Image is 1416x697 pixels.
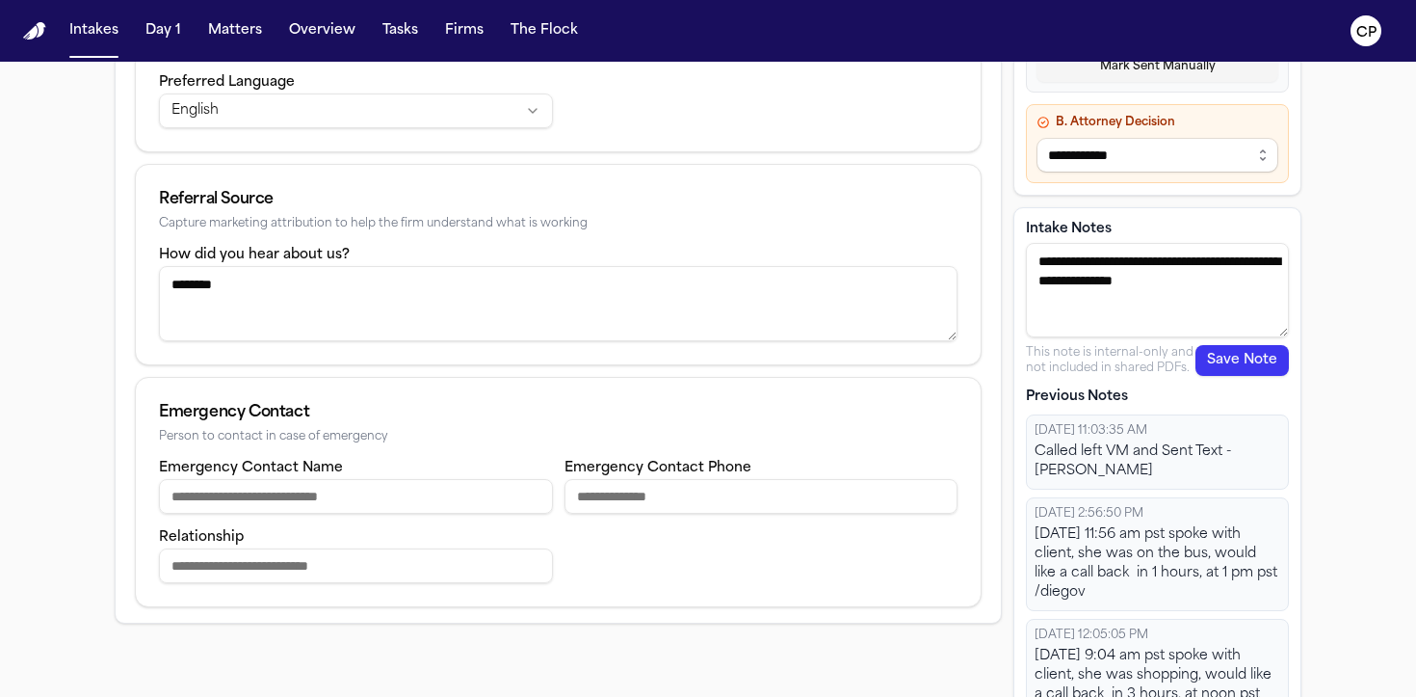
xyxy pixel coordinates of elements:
button: Save Note [1195,345,1289,376]
label: Emergency Contact Name [159,461,343,475]
button: Day 1 [138,13,189,48]
button: Overview [281,13,363,48]
button: Firms [437,13,491,48]
button: Mark Sent Manually [1036,51,1278,82]
img: Finch Logo [23,22,46,40]
div: Called left VM and Sent Text - [PERSON_NAME] [1035,442,1280,481]
div: [DATE] 2:56:50 PM [1035,506,1280,522]
p: This note is internal-only and not included in shared PDFs. [1026,345,1195,376]
div: Referral Source [159,188,957,211]
label: Emergency Contact Phone [564,461,751,475]
button: Intakes [62,13,126,48]
p: Previous Notes [1026,388,1289,407]
textarea: Intake notes [1026,243,1289,337]
h4: B. Attorney Decision [1036,115,1278,130]
div: Capture marketing attribution to help the firm understand what is working [159,217,957,231]
div: Person to contact in case of emergency [159,430,957,444]
label: Preferred Language [159,75,295,90]
input: Emergency contact name [159,479,553,514]
div: [DATE] 11:56 am pst spoke with client, she was on the bus, would like a call back in 1 hours, at ... [1035,525,1280,603]
button: Tasks [375,13,426,48]
a: Home [23,22,46,40]
input: Emergency contact phone [564,479,958,514]
div: [DATE] 12:05:05 PM [1035,628,1280,643]
button: Matters [200,13,270,48]
input: Emergency contact relationship [159,549,553,583]
button: The Flock [503,13,586,48]
label: Intake Notes [1026,220,1289,239]
div: [DATE] 11:03:35 AM [1035,423,1280,439]
label: Relationship [159,530,244,545]
label: How did you hear about us? [159,248,350,262]
div: Emergency Contact [159,401,957,424]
